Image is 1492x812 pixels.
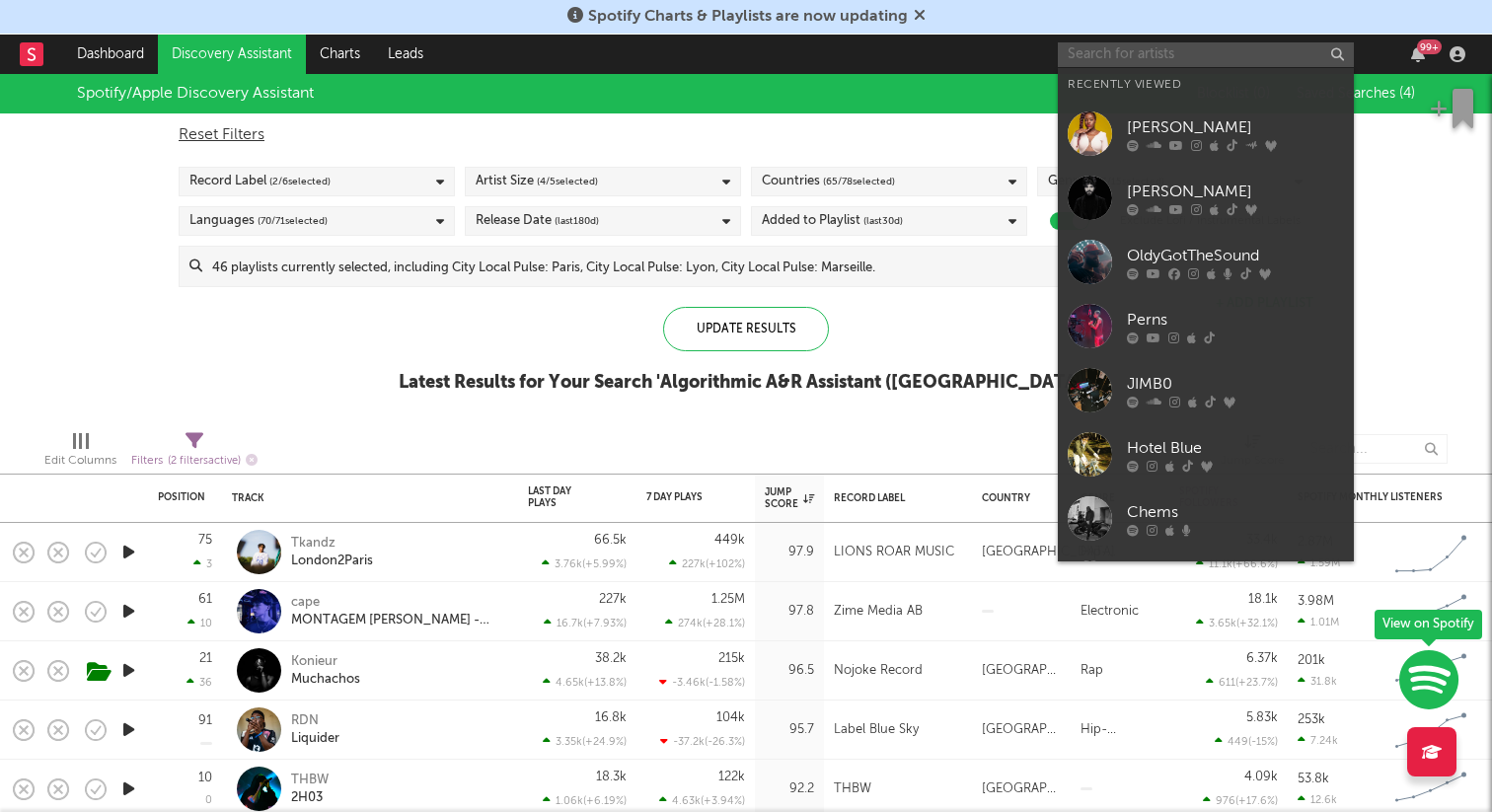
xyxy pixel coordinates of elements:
[646,491,715,503] div: 7 Day Plays
[665,617,745,629] div: 274k ( +28.1 % )
[202,247,1312,286] input: 46 playlists currently selected, including City Local Pulse: Paris, City Local Pulse: Lyon, City ...
[1417,39,1442,54] div: 99 +
[476,170,598,193] div: Artist Size
[914,9,926,25] span: Dismiss
[669,557,745,570] div: 227k ( +102 % )
[1196,557,1278,570] div: 11.1k ( +66.6 % )
[1411,46,1425,62] button: 99+
[1058,422,1354,486] a: Hotel Blue
[599,593,627,606] div: 227k
[198,593,212,606] div: 61
[1058,358,1354,422] a: JIMB0
[291,730,339,748] div: Liquider
[544,617,627,629] div: 16.7k ( +7.93 % )
[1298,556,1340,569] div: 1.59M
[1298,793,1337,806] div: 12.6k
[1127,180,1344,203] div: [PERSON_NAME]
[543,735,627,748] div: 3.35k ( +24.9 % )
[1298,734,1338,747] div: 7.24k
[834,492,952,504] div: Record Label
[1298,675,1337,688] div: 31.8k
[258,209,328,233] span: ( 70 / 71 selected)
[588,9,908,25] span: Spotify Charts & Playlists are now updating
[765,659,814,683] div: 96.5
[63,35,158,74] a: Dashboard
[193,557,212,570] div: 3
[77,82,314,106] div: Spotify/Apple Discovery Assistant
[1248,593,1278,606] div: 18.1k
[291,789,329,807] div: 2H03
[1300,434,1448,464] input: Search...
[596,771,627,783] div: 18.3k
[374,35,437,74] a: Leads
[158,491,205,503] div: Position
[189,209,328,233] div: Languages
[158,35,306,74] a: Discovery Assistant
[718,652,745,665] div: 215k
[543,794,627,807] div: 1.06k ( +6.19 % )
[1127,115,1344,139] div: [PERSON_NAME]
[1246,652,1278,665] div: 6.37k
[1298,616,1339,628] div: 1.01M
[44,424,116,481] div: Edit Columns
[269,170,331,193] span: ( 2 / 6 selected)
[291,594,503,612] div: cape
[1244,771,1278,783] div: 4.09k
[765,718,814,742] div: 95.7
[863,209,903,233] span: (last 30 d)
[543,676,627,689] div: 4.65k ( +13.8 % )
[476,209,599,233] div: Release Date
[189,170,331,193] div: Record Label
[399,371,1093,395] div: Latest Results for Your Search ' Algorithmic A&R Assistant ([GEOGRAPHIC_DATA]) '
[718,771,745,783] div: 122k
[291,772,329,789] div: THBW
[1081,659,1103,683] div: Rap
[1058,102,1354,166] a: [PERSON_NAME]
[1127,244,1344,267] div: OldyGotTheSound
[834,541,954,564] div: LIONS ROAR MUSIC
[1058,294,1354,358] a: Perns
[291,712,339,748] a: RDNLiquider
[232,492,498,504] div: Track
[834,659,923,683] div: Nojoke Record
[1215,735,1278,748] div: 449 ( -15 % )
[291,594,503,629] a: capeMONTAGEM [PERSON_NAME] - Slowed
[823,170,895,193] span: ( 65 / 78 selected)
[1246,711,1278,724] div: 5.83k
[1386,528,1475,577] svg: Chart title
[168,456,241,467] span: ( 2 filters active)
[1375,610,1482,639] div: View on Spotify
[542,557,627,570] div: 3.76k ( +5.99 % )
[714,534,745,547] div: 449k
[291,671,360,689] div: Muchachos
[594,534,627,547] div: 66.5k
[982,659,1061,683] div: [GEOGRAPHIC_DATA]
[765,777,814,801] div: 92.2
[205,795,212,806] div: 0
[659,794,745,807] div: 4.63k ( +3.94 % )
[765,486,814,510] div: Jump Score
[762,209,903,233] div: Added to Playlist
[187,617,212,629] div: 10
[595,711,627,724] div: 16.8k
[291,553,373,570] div: London2Paris
[982,718,1061,742] div: [GEOGRAPHIC_DATA]
[659,676,745,689] div: -3.46k ( -1.58 % )
[131,449,258,474] div: Filters
[982,777,1061,801] div: [GEOGRAPHIC_DATA]
[1297,87,1415,101] span: Saved Searches
[982,492,1051,504] div: Country
[537,170,598,193] span: ( 4 / 5 selected)
[1298,773,1329,785] div: 53.8k
[1058,42,1354,67] input: Search for artists
[1068,73,1344,97] div: Recently Viewed
[1196,617,1278,629] div: 3.65k ( +32.1 % )
[982,541,1115,564] div: [GEOGRAPHIC_DATA]
[1058,551,1354,615] a: HBT
[291,653,360,689] a: KonieurMuchachos
[660,735,745,748] div: -37.2k ( -26.3 % )
[1058,230,1354,294] a: OldyGotTheSound
[1058,486,1354,551] a: Chems
[1386,587,1475,636] svg: Chart title
[1298,595,1334,608] div: 3.98M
